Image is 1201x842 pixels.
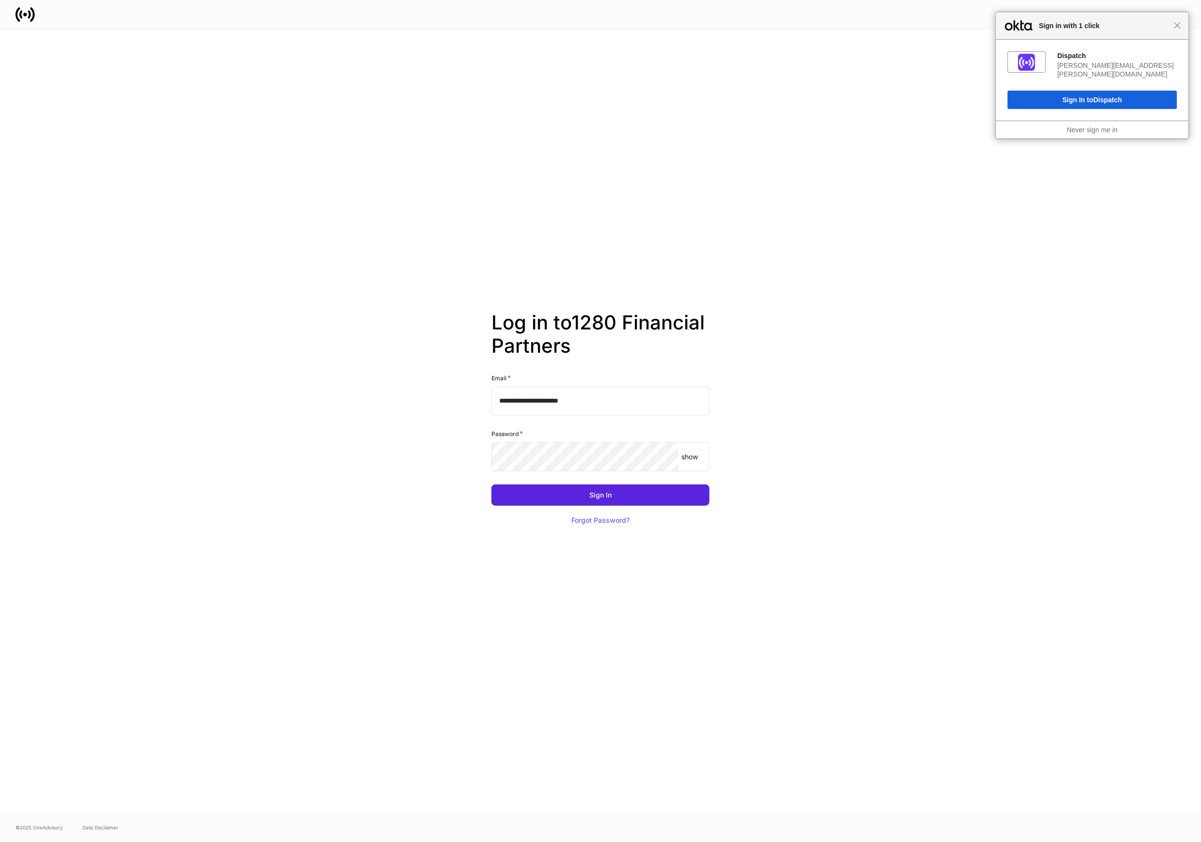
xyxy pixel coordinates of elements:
h6: Password [491,429,523,438]
img: fs01jxrofoggULhDH358 [1018,54,1035,71]
div: Dispatch [1058,51,1177,60]
span: Dispatch [1093,96,1122,104]
span: Sign in with 1 click [1034,20,1174,31]
div: [PERSON_NAME][EMAIL_ADDRESS][PERSON_NAME][DOMAIN_NAME] [1058,61,1177,78]
span: © 2025 OneAdvisory [16,824,63,831]
span: Close [1174,22,1181,29]
button: Sign In toDispatch [1008,91,1177,109]
a: Data Disclaimer [82,824,118,831]
a: Never sign me in [1067,126,1118,134]
h2: Log in to 1280 Financial Partners [491,311,710,373]
div: Forgot Password? [571,517,630,524]
button: Forgot Password? [559,510,642,531]
div: Sign In [589,492,612,499]
h6: Email [491,373,511,383]
button: Sign In [491,484,710,506]
p: show [682,452,698,462]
